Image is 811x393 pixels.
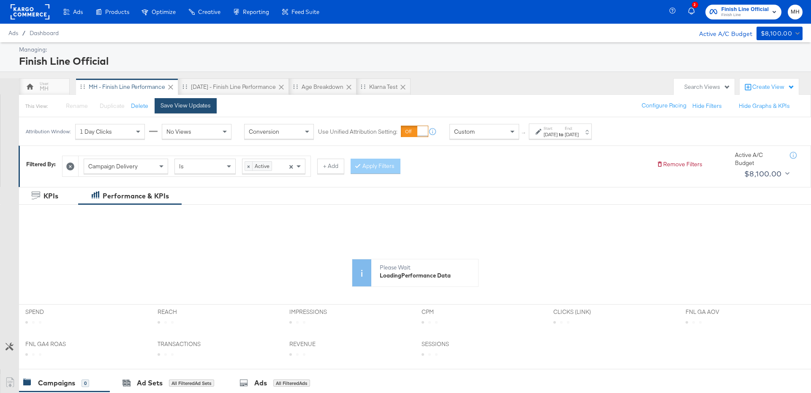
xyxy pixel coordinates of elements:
span: Products [105,8,129,15]
div: 2 [692,2,698,8]
label: Use Unified Attribution Setting: [318,128,397,136]
span: × [289,162,293,170]
span: Optimize [152,8,176,15]
span: Finish Line Official [721,5,769,14]
strong: to [558,131,565,137]
div: $8,100.00 [761,28,792,39]
label: Start: [544,126,558,131]
span: Creative [198,8,220,15]
div: Managing: [19,46,800,54]
div: Save View Updates [161,102,211,110]
div: Drag to reorder tab [182,84,187,89]
label: End: [565,126,579,131]
button: $8,100.00 [757,27,803,40]
div: Drag to reorder tab [293,84,298,89]
span: / [18,30,30,36]
span: Active [253,162,272,170]
span: Finish Line [721,12,769,19]
div: Search Views [684,83,730,91]
button: Configure Pacing [636,98,692,113]
span: 1 Day Clicks [80,128,112,135]
div: Ad Sets [137,378,163,388]
div: Attribution Window: [25,129,71,135]
button: Remove Filters [656,160,702,168]
button: $8,100.00 [741,167,791,181]
div: Drag to reorder tab [80,84,85,89]
div: Ads [254,378,267,388]
span: Custom [454,128,475,135]
div: This View: [25,103,48,110]
button: MH [788,5,803,19]
button: Delete [131,102,148,110]
a: Dashboard [30,30,59,36]
div: MH [40,85,49,93]
button: Finish Line OfficialFinish Line [705,5,781,19]
div: $8,100.00 [744,168,782,180]
div: Finish Line Official [19,54,800,68]
span: No Views [166,128,191,135]
span: Is [179,162,184,170]
div: Performance & KPIs [103,191,169,201]
span: MH [791,7,799,17]
button: Hide Filters [692,102,722,110]
div: Create View [752,83,795,91]
span: ↑ [520,132,528,135]
span: Ads [73,8,83,15]
button: 2 [687,4,701,20]
span: Feed Suite [291,8,319,15]
div: [DATE] [544,131,558,138]
div: Active A/C Budget [735,151,781,167]
span: Ads [8,30,18,36]
div: All Filtered Ad Sets [169,379,214,387]
span: Duplicate [100,102,125,110]
span: × [245,162,253,170]
span: Clear all [287,159,294,173]
div: MH - Finish Line Performance [89,83,165,91]
div: All Filtered Ads [273,379,310,387]
button: Save View Updates [155,98,217,113]
span: Conversion [249,128,279,135]
div: Klarna Test [369,83,397,91]
div: Active A/C Budget [690,27,752,39]
div: KPIs [44,191,58,201]
div: Drag to reorder tab [361,84,365,89]
span: Reporting [243,8,269,15]
div: [DATE] [565,131,579,138]
div: Campaigns [38,378,75,388]
span: Campaign Delivery [88,162,138,170]
button: Hide Graphs & KPIs [739,102,790,110]
div: [DATE] - Finish Line Performance [191,83,276,91]
div: Filtered By: [26,160,56,168]
span: Rename [66,102,88,110]
button: + Add [317,159,344,174]
div: Age Breakdown [302,83,343,91]
div: 0 [82,379,89,387]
